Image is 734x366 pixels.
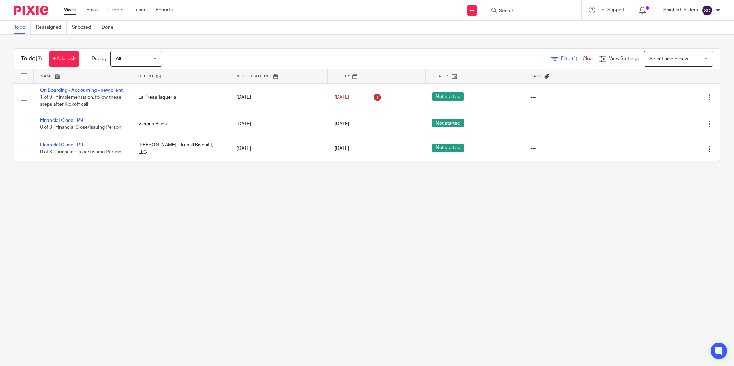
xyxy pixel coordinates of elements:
[102,21,119,34] a: Done
[335,95,349,100] span: [DATE]
[40,95,121,107] span: 1 of 9 · If Implementation, follow these steps after Kickoff call
[663,7,698,13] p: Shighla Childers
[116,57,121,61] span: All
[134,7,145,13] a: Team
[561,56,583,61] span: Filter
[14,6,48,15] img: Pixie
[229,83,328,112] td: [DATE]
[72,21,96,34] a: Snoozed
[498,8,561,15] input: Search
[156,7,173,13] a: Reports
[609,56,639,61] span: View Settings
[36,21,67,34] a: Reassigned
[572,56,577,61] span: (1)
[583,56,594,61] a: Clear
[229,112,328,136] td: [DATE]
[86,7,98,13] a: Email
[598,8,625,12] span: Get Support
[530,94,615,101] div: ---
[92,55,107,62] p: Due by
[40,118,83,123] a: Financial Close - P9
[432,92,464,101] span: Not started
[14,21,31,34] a: To do
[531,74,543,78] span: Tags
[702,5,713,16] img: svg%3E
[40,143,83,147] a: Financial Close - P9
[40,88,123,93] a: On Boarding - Accounting - new client
[64,7,76,13] a: Work
[335,122,349,126] span: [DATE]
[530,121,615,127] div: ---
[432,144,464,152] span: Not started
[49,51,79,67] a: + Add task
[108,7,123,13] a: Clients
[530,145,615,152] div: ---
[432,119,464,127] span: Not started
[40,125,121,130] span: 0 of 3 · Financial Close/Issuing Person
[21,55,42,62] h1: To do
[335,146,349,151] span: [DATE]
[40,150,121,155] span: 0 of 3 · Financial Close/Issuing Person
[131,112,229,136] td: Vicious Biscuit
[131,83,229,112] td: La Presa Taqueria
[229,136,328,161] td: [DATE]
[649,57,688,61] span: Select saved view
[131,136,229,161] td: [PERSON_NAME] - Trumill Biscuit I, LLC
[36,56,42,61] span: (3)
